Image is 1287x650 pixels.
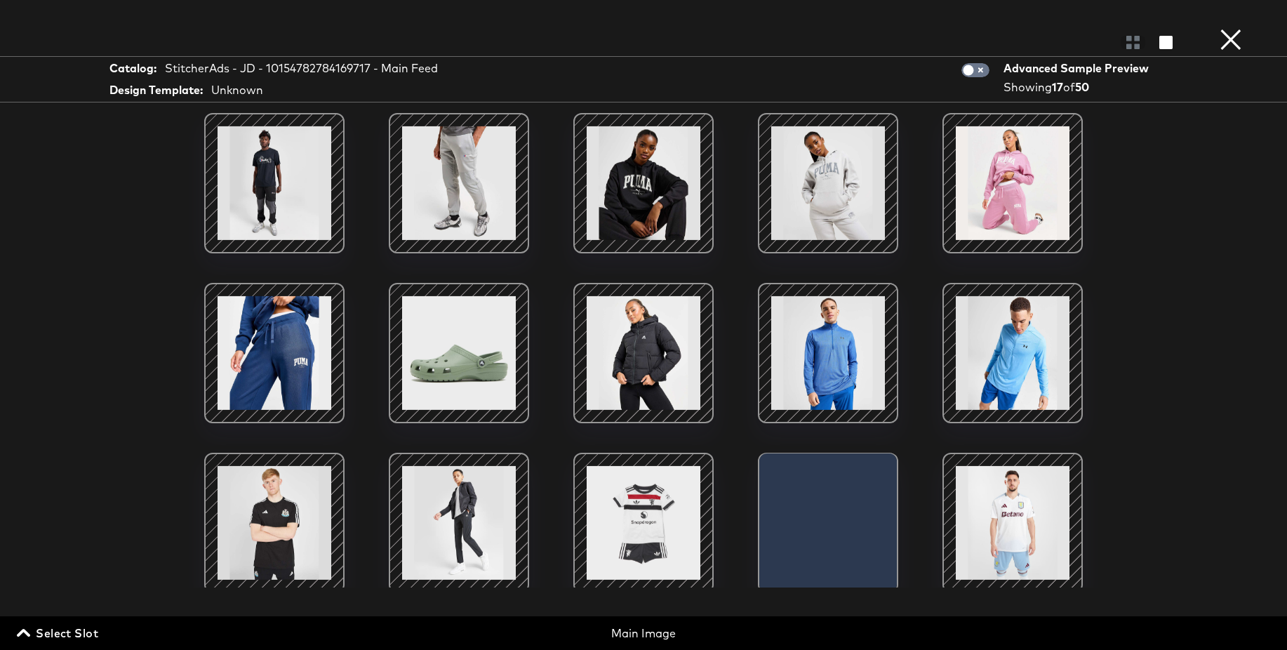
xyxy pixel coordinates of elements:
[165,60,438,77] div: StitcherAds - JD - 10154782784169717 - Main Feed
[1052,80,1063,94] strong: 17
[109,82,203,98] strong: Design Template:
[109,60,156,77] strong: Catalog:
[437,625,850,642] div: Main Image
[14,623,104,643] button: Select Slot
[211,82,263,98] div: Unknown
[20,623,98,643] span: Select Slot
[1003,60,1154,77] div: Advanced Sample Preview
[1075,80,1089,94] strong: 50
[1003,79,1154,95] div: Showing of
